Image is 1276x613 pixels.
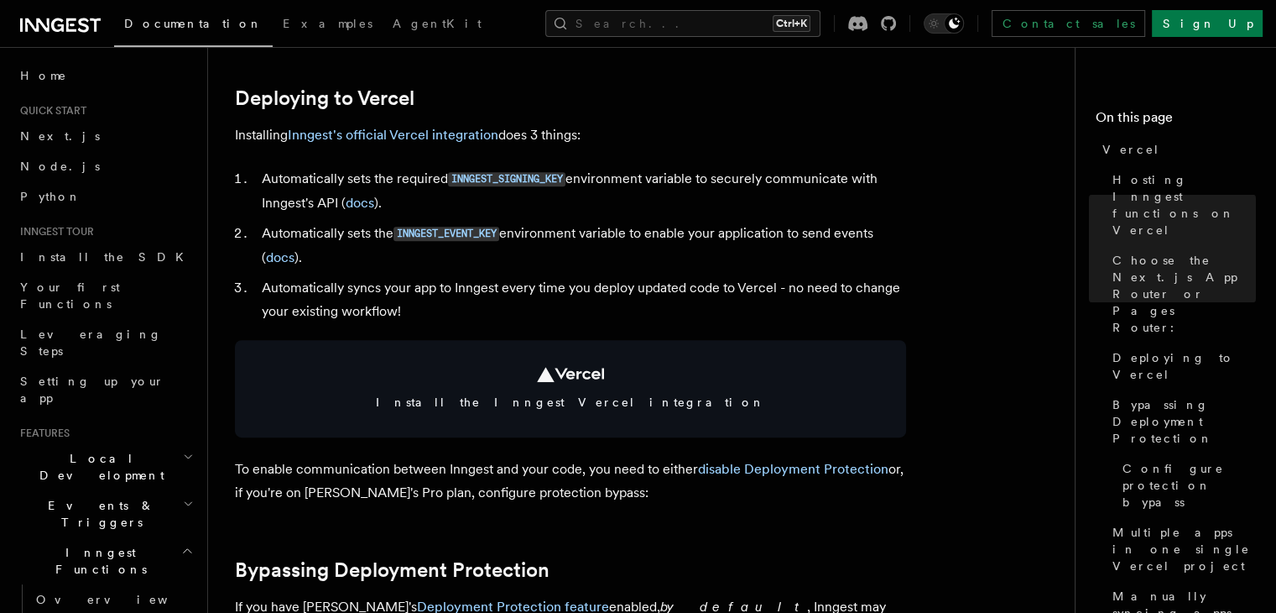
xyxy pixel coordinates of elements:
span: Quick start [13,104,86,118]
span: Python [20,190,81,203]
span: Inngest tour [13,225,94,238]
li: Automatically syncs your app to Inngest every time you deploy updated code to Vercel - no need to... [257,276,906,323]
a: Hosting Inngest functions on Vercel [1106,165,1256,245]
li: Automatically sets the environment variable to enable your application to send events ( ). [257,222,906,270]
a: Home [13,60,197,91]
p: Installing does 3 things: [235,123,906,147]
span: Home [20,67,67,84]
a: Bypassing Deployment Protection [235,558,549,582]
a: Install the SDK [13,242,197,272]
span: Your first Functions [20,280,120,311]
a: Choose the Next.js App Router or Pages Router: [1106,245,1256,343]
code: INNGEST_SIGNING_KEY [448,172,565,186]
span: Documentation [124,17,263,30]
button: Local Development [13,443,197,490]
a: docs [346,195,374,211]
button: Events & Triggers [13,490,197,537]
span: Next.js [20,129,100,143]
span: AgentKit [393,17,482,30]
a: Multiple apps in one single Vercel project [1106,517,1256,581]
code: INNGEST_EVENT_KEY [393,227,499,241]
h4: On this page [1096,107,1256,134]
a: Documentation [114,5,273,47]
p: To enable communication between Inngest and your code, you need to either or, if you're on [PERSO... [235,458,906,505]
a: Setting up your app [13,366,197,413]
span: Vercel [1102,141,1160,158]
span: Deploying to Vercel [1112,349,1256,383]
a: Leveraging Steps [13,319,197,366]
a: Sign Up [1152,10,1263,37]
li: Automatically sets the required environment variable to securely communicate with Inngest's API ( ). [257,167,906,215]
span: Node.js [20,160,100,173]
a: docs [266,249,294,265]
a: Deploying to Vercel [235,86,414,110]
span: Configure protection bypass [1122,460,1256,511]
span: Install the SDK [20,250,194,264]
a: Next.js [13,121,197,151]
span: Choose the Next.js App Router or Pages Router: [1112,252,1256,336]
button: Inngest Functions [13,537,197,584]
span: Examples [283,17,372,30]
a: Bypassing Deployment Protection [1106,390,1256,453]
a: disable Deployment Protection [698,461,888,477]
a: INNGEST_EVENT_KEY [393,225,499,241]
a: Install the Inngest Vercel integration [235,340,906,437]
span: Events & Triggers [13,497,183,531]
span: Bypassing Deployment Protection [1112,396,1256,447]
a: Inngest's official Vercel integration [288,127,498,143]
span: Install the Inngest Vercel integration [255,394,886,411]
a: AgentKit [383,5,492,45]
a: INNGEST_SIGNING_KEY [448,170,565,186]
a: Configure protection bypass [1116,453,1256,517]
span: Multiple apps in one single Vercel project [1112,524,1256,574]
a: Your first Functions [13,272,197,319]
button: Toggle dark mode [924,13,964,34]
span: Features [13,427,70,440]
button: Search...Ctrl+K [545,10,820,37]
kbd: Ctrl+K [773,15,810,32]
a: Node.js [13,151,197,181]
a: Examples [273,5,383,45]
span: Hosting Inngest functions on Vercel [1112,171,1256,238]
span: Overview [36,593,209,606]
span: Inngest Functions [13,544,181,578]
span: Local Development [13,450,183,484]
a: Vercel [1096,134,1256,165]
a: Contact sales [992,10,1145,37]
span: Setting up your app [20,375,164,405]
a: Python [13,181,197,212]
span: Leveraging Steps [20,327,162,358]
a: Deploying to Vercel [1106,343,1256,390]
